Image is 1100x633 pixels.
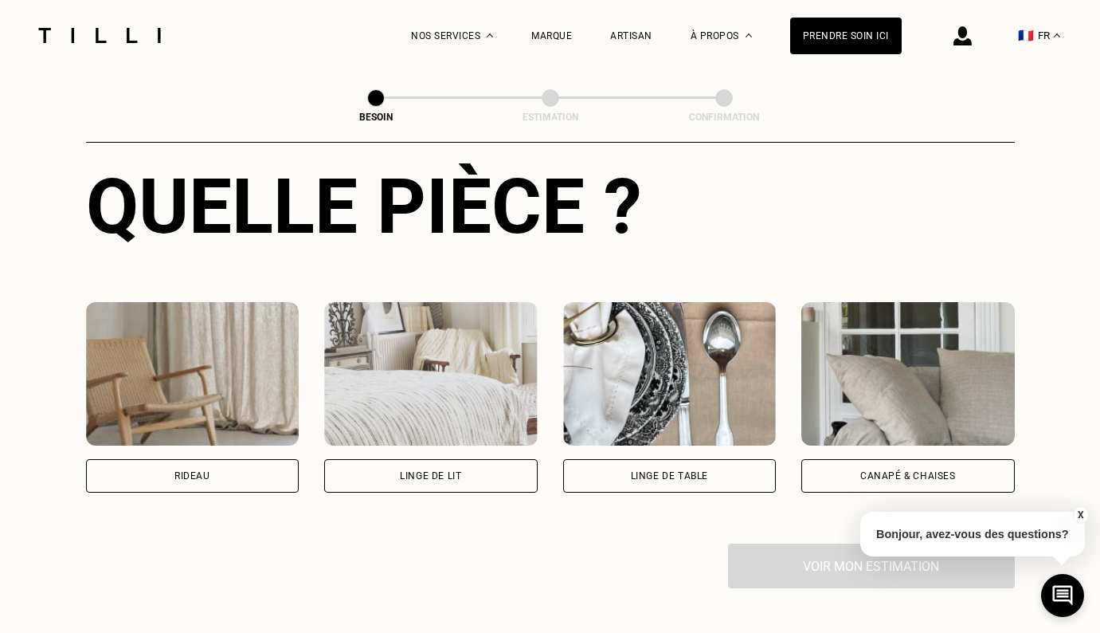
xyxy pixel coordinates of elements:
[296,112,456,123] div: Besoin
[1018,28,1034,43] span: 🇫🇷
[631,471,708,481] div: Linge de table
[790,18,902,54] a: Prendre soin ici
[860,512,1085,556] p: Bonjour, avez-vous des questions?
[86,302,299,446] img: Tilli retouche votre Rideau
[746,33,752,37] img: Menu déroulant à propos
[33,28,166,43] img: Logo du service de couturière Tilli
[531,30,572,41] a: Marque
[1072,506,1088,524] button: X
[610,30,652,41] a: Artisan
[644,112,804,123] div: Confirmation
[953,26,972,45] img: icône connexion
[860,471,956,481] div: Canapé & chaises
[174,471,210,481] div: Rideau
[400,471,461,481] div: Linge de lit
[801,302,1015,446] img: Tilli retouche votre Canapé & chaises
[471,112,630,123] div: Estimation
[487,33,493,37] img: Menu déroulant
[563,302,777,446] img: Tilli retouche votre Linge de table
[1054,33,1060,37] img: menu déroulant
[86,162,1015,251] div: Quelle pièce ?
[324,302,538,446] img: Tilli retouche votre Linge de lit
